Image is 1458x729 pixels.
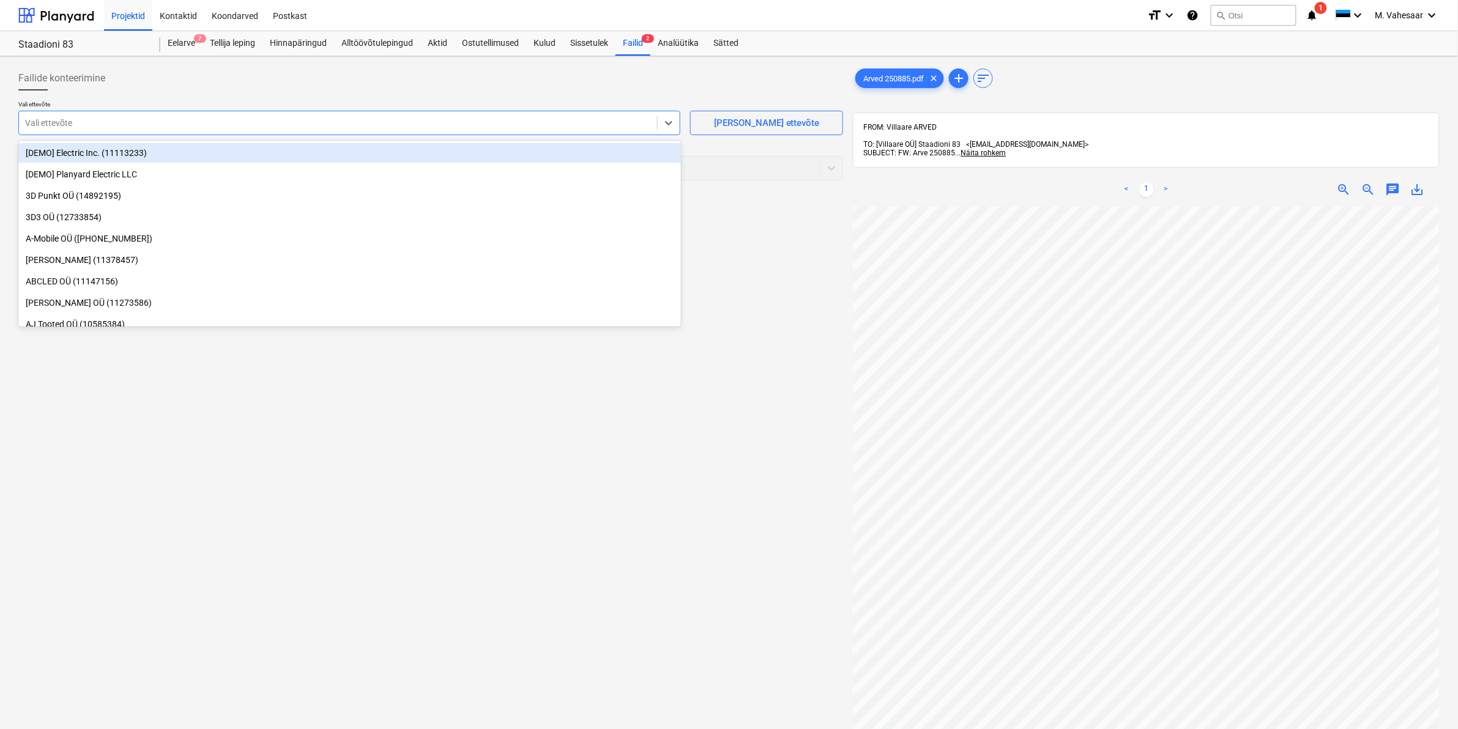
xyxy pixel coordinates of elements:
[1361,182,1376,197] span: zoom_out
[160,31,203,56] a: Eelarve7
[203,31,262,56] a: Tellija leping
[863,140,1088,149] span: TO: [Villaare OÜ] Staadioni 83 <[EMAIL_ADDRESS][DOMAIN_NAME]>
[1337,182,1352,197] span: zoom_in
[714,115,820,131] div: [PERSON_NAME] ettevõte
[961,149,1006,157] span: Näita rohkem
[1211,5,1296,26] button: Otsi
[18,250,681,270] div: Aadalbert OÜ (11378457)
[863,123,937,131] span: FROM: Villaare ARVED
[863,149,955,157] span: SUBJECT: FW: Arve 250885
[642,34,654,43] span: 2
[420,31,455,56] a: Aktid
[18,229,681,248] div: A-Mobile OÜ (12401603)
[951,71,966,86] span: add
[18,272,681,291] div: ABCLED OÜ (11147156)
[18,71,105,86] span: Failide konteerimine
[18,250,681,270] div: [PERSON_NAME] (11378457)
[1315,2,1327,14] span: 1
[526,31,563,56] a: Kulud
[616,31,650,56] div: Failid
[616,31,650,56] a: Failid2
[455,31,526,56] a: Ostutellimused
[1351,8,1366,23] i: keyboard_arrow_down
[18,314,681,334] div: AJ Tooted OÜ (10585384)
[1410,182,1425,197] span: save_alt
[955,149,1006,157] span: ...
[1159,182,1173,197] a: Next page
[1386,182,1400,197] span: chat
[690,111,843,135] button: [PERSON_NAME] ettevõte
[18,165,681,184] div: [DEMO] Planyard Electric LLC
[18,207,681,227] div: 3D3 OÜ (12733854)
[976,71,991,86] span: sort
[1375,10,1424,20] span: M. Vahesaar
[194,34,206,43] span: 7
[1120,182,1134,197] a: Previous page
[926,71,941,86] span: clear
[18,100,680,111] p: Vali ettevõte
[18,143,681,163] div: [DEMO] Electric Inc. (11113233)
[855,68,944,88] div: Arved 250885.pdf
[1186,8,1199,23] i: Abikeskus
[650,31,706,56] a: Analüütika
[1139,182,1154,197] a: Page 1 is your current page
[1425,8,1440,23] i: keyboard_arrow_down
[160,31,203,56] div: Eelarve
[262,31,334,56] a: Hinnapäringud
[18,186,681,205] div: 3D Punkt OÜ (14892195)
[1162,8,1177,23] i: keyboard_arrow_down
[18,293,681,313] div: Adelante Tellingud OÜ (11273586)
[856,74,931,83] span: Arved 250885.pdf
[18,293,681,313] div: [PERSON_NAME] OÜ (11273586)
[1306,8,1319,23] i: notifications
[18,39,146,51] div: Staadioni 83
[706,31,746,56] a: Sätted
[1216,10,1226,20] span: search
[563,31,616,56] a: Sissetulek
[1147,8,1162,23] i: format_size
[334,31,420,56] a: Alltöövõtulepingud
[18,229,681,248] div: A-Mobile OÜ ([PHONE_NUMBER])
